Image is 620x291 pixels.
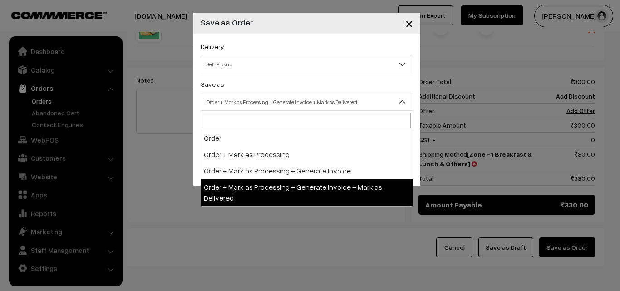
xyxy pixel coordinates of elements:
span: Self Pickup [201,55,413,73]
li: Order + Mark as Processing + Generate Invoice + Mark as Delivered [201,179,413,206]
h4: Save as Order [201,16,253,29]
label: Delivery [201,42,224,51]
span: Order + Mark as Processing + Generate Invoice + Mark as Delivered [201,94,413,110]
li: Order + Mark as Processing [201,146,413,163]
li: Order + Mark as Processing + Generate Invoice [201,163,413,179]
li: Order [201,130,413,146]
label: Save as [201,79,224,89]
span: × [405,15,413,31]
span: Self Pickup [201,56,413,72]
button: Close [398,9,420,37]
span: Order + Mark as Processing + Generate Invoice + Mark as Delivered [201,93,413,111]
